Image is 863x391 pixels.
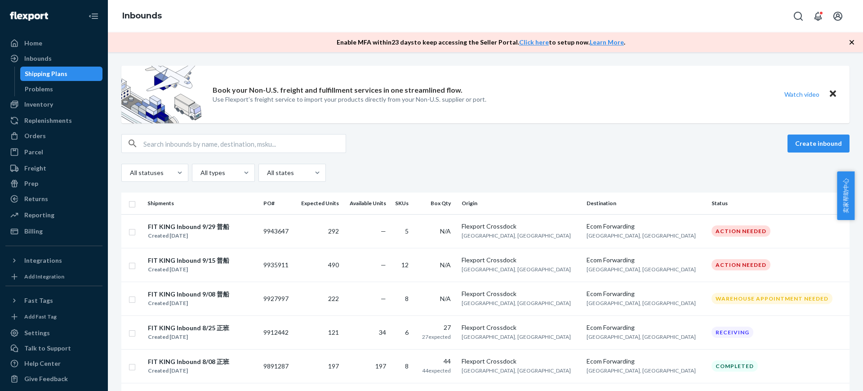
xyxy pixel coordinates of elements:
[375,362,386,370] span: 197
[5,145,102,159] a: Parcel
[24,211,54,220] div: Reporting
[24,256,62,265] div: Integrations
[25,69,67,78] div: Shipping Plans
[328,295,339,302] span: 222
[148,357,229,366] div: FIT KING Inbound 8/08 正班
[24,148,43,157] div: Parcel
[462,266,571,273] span: [GEOGRAPHIC_DATA], [GEOGRAPHIC_DATA]
[148,333,229,342] div: Created [DATE]
[260,248,294,282] td: 9935911
[5,224,102,238] a: Billing
[20,67,103,81] a: Shipping Plans
[260,214,294,248] td: 9943647
[24,273,64,280] div: Add Integration
[10,12,48,21] img: Flexport logo
[260,349,294,383] td: 9891287
[148,256,229,265] div: FIT KING Inbound 9/15 普船
[405,295,409,302] span: 8
[587,357,704,366] div: Ecom Forwarding
[5,113,102,128] a: Replenishments
[144,193,260,214] th: Shipments
[148,265,229,274] div: Created [DATE]
[462,300,571,306] span: [GEOGRAPHIC_DATA], [GEOGRAPHIC_DATA]
[328,227,339,235] span: 292
[20,82,103,96] a: Problems
[24,54,52,63] div: Inbounds
[260,315,294,349] td: 9912442
[24,344,71,353] div: Talk to Support
[148,290,229,299] div: FIT KING Inbound 9/08 普船
[587,333,696,340] span: [GEOGRAPHIC_DATA], [GEOGRAPHIC_DATA]
[587,222,704,231] div: Ecom Forwarding
[5,372,102,386] button: Give Feedback
[24,164,46,173] div: Freight
[24,296,53,305] div: Fast Tags
[462,323,579,332] div: Flexport Crossdock
[587,256,704,265] div: Ecom Forwarding
[24,359,61,368] div: Help Center
[419,323,451,332] div: 27
[148,231,229,240] div: Created [DATE]
[587,232,696,239] span: [GEOGRAPHIC_DATA], [GEOGRAPHIC_DATA]
[143,135,346,153] input: Search inbounds by name, destination, msku...
[24,116,72,125] div: Replenishments
[587,367,696,374] span: [GEOGRAPHIC_DATA], [GEOGRAPHIC_DATA]
[5,97,102,112] a: Inventory
[587,323,704,332] div: Ecom Forwarding
[213,85,463,95] p: Book your Non-U.S. freight and fulfillment services in one streamlined flow.
[24,179,38,188] div: Prep
[583,193,708,214] th: Destination
[789,7,807,25] button: Open Search Box
[328,261,339,269] span: 490
[294,193,343,214] th: Expected Units
[381,295,386,302] span: —
[148,222,229,231] div: FIT KING Inbound 9/29 普船
[24,328,50,337] div: Settings
[24,194,48,203] div: Returns
[5,161,102,175] a: Freight
[213,95,486,104] p: Use Flexport’s freight service to import your products directly from your Non-U.S. supplier or port.
[260,282,294,315] td: 9927997
[587,266,696,273] span: [GEOGRAPHIC_DATA], [GEOGRAPHIC_DATA]
[587,300,696,306] span: [GEOGRAPHIC_DATA], [GEOGRAPHIC_DATA]
[381,261,386,269] span: —
[200,168,200,177] input: All types
[5,356,102,371] a: Help Center
[462,289,579,298] div: Flexport Crossdock
[712,225,770,237] div: Action Needed
[419,357,451,366] div: 44
[379,328,386,336] span: 34
[712,360,758,372] div: Completed
[24,227,43,236] div: Billing
[24,374,68,383] div: Give Feedback
[712,327,753,338] div: Receiving
[24,313,57,320] div: Add Fast Tag
[712,259,770,270] div: Action Needed
[462,232,571,239] span: [GEOGRAPHIC_DATA], [GEOGRAPHIC_DATA]
[5,326,102,340] a: Settings
[462,357,579,366] div: Flexport Crossdock
[458,193,583,214] th: Origin
[809,7,827,25] button: Open notifications
[85,7,102,25] button: Close Navigation
[712,293,832,304] div: Warehouse Appointment Needed
[829,7,847,25] button: Open account menu
[440,295,451,302] span: N/A
[5,341,102,355] a: Talk to Support
[590,38,624,46] a: Learn More
[5,311,102,322] a: Add Fast Tag
[462,367,571,374] span: [GEOGRAPHIC_DATA], [GEOGRAPHIC_DATA]
[25,85,53,94] div: Problems
[260,193,294,214] th: PO#
[422,367,451,374] span: 44 expected
[5,208,102,222] a: Reporting
[266,168,267,177] input: All states
[24,131,46,140] div: Orders
[405,328,409,336] span: 6
[405,362,409,370] span: 8
[519,38,549,46] a: Click here
[440,227,451,235] span: N/A
[405,227,409,235] span: 5
[129,168,130,177] input: All statuses
[328,328,339,336] span: 121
